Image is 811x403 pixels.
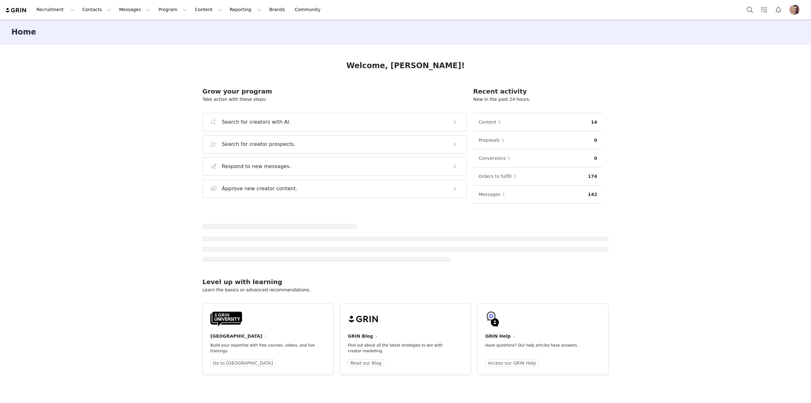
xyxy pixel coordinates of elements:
[202,277,609,287] h2: Level up with learning
[210,333,262,340] h4: [GEOGRAPHIC_DATA]
[348,333,373,340] h4: GRIN Blog
[226,3,265,17] button: Reporting
[222,185,297,192] h3: Approve new creator content.
[485,342,591,348] p: Have questions? Our help articles have answers.
[115,3,154,17] button: Messages
[210,359,276,367] a: Go to [GEOGRAPHIC_DATA]
[291,3,327,17] a: Community
[594,137,597,144] p: 0
[222,163,291,170] h3: Respond to new messages.
[202,113,467,131] button: Search for creators with AI.
[588,191,597,198] p: 142
[210,311,242,327] img: GRIN-University-Logo-Black.svg
[348,359,384,367] a: Read our Blog
[265,3,291,17] a: Brands
[786,5,806,15] button: Profile
[473,87,602,96] h2: Recent activity
[594,155,597,162] p: 0
[591,119,597,126] p: 14
[202,87,467,96] h2: Grow your program
[478,135,508,145] button: Proposals
[202,287,609,293] p: Learn the basics or advanced recommendations.
[485,311,501,327] img: GRIN-help-icon.svg
[202,179,467,198] button: Approve new creator content.
[346,60,465,71] h1: Welcome, [PERSON_NAME]!
[771,3,785,17] button: Notifications
[473,96,602,103] p: New in the past 24 hours:
[478,117,504,127] button: Content
[222,140,296,148] h3: Search for creator prospects.
[222,118,291,126] h3: Search for creators with AI.
[202,135,467,153] button: Search for creator prospects.
[11,26,36,38] h3: Home
[191,3,226,17] button: Content
[210,342,316,354] p: Build your expertise with free courses, videos, and live trainings.
[757,3,771,17] a: Tasks
[588,173,597,180] p: 174
[5,7,27,13] img: grin logo
[485,333,511,340] h4: GRIN Help
[478,189,508,199] button: Messages
[348,342,453,354] p: Find out about all the latest strategies to win with creator marketing.
[743,3,757,17] button: Search
[478,171,520,181] button: Orders to fulfill
[155,3,191,17] button: Program
[478,153,514,163] button: Conversions
[202,96,467,103] p: Take action with these steps:
[485,359,539,367] a: Access our GRIN Help
[789,5,800,15] img: 9e9bd10f-9b1f-4a21-a9fa-9dc00838f1f3.jpg
[79,3,115,17] button: Contacts
[33,3,78,17] button: Recruitment
[348,311,380,327] img: grin-logo-black.svg
[202,157,467,176] button: Respond to new messages.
